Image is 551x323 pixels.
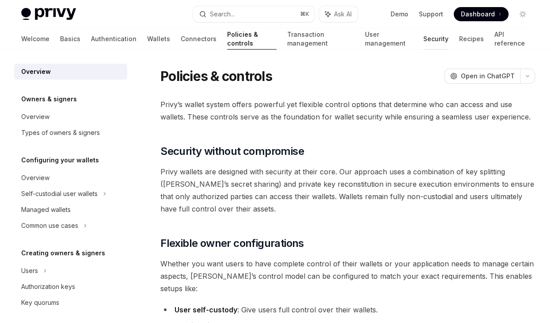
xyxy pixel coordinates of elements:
[516,7,530,21] button: Toggle dark mode
[423,28,448,50] a: Security
[21,173,49,183] div: Overview
[160,98,535,123] span: Privy’s wallet system offers powerful yet flexible control options that determine who can access ...
[21,8,76,20] img: light logo
[14,279,127,295] a: Authorization keys
[419,10,443,19] a: Support
[461,10,495,19] span: Dashboard
[459,28,484,50] a: Recipes
[391,10,408,19] a: Demo
[319,6,358,22] button: Ask AI
[147,28,170,50] a: Wallets
[21,265,38,276] div: Users
[21,112,49,122] div: Overview
[227,28,277,50] a: Policies & controls
[21,66,51,77] div: Overview
[21,188,98,199] div: Self-custodial user wallets
[14,109,127,125] a: Overview
[160,68,272,84] h1: Policies & controls
[14,202,127,218] a: Managed wallets
[334,10,352,19] span: Ask AI
[14,170,127,186] a: Overview
[14,64,127,80] a: Overview
[454,7,509,21] a: Dashboard
[287,28,354,50] a: Transaction management
[21,28,49,50] a: Welcome
[21,204,71,215] div: Managed wallets
[365,28,413,50] a: User management
[175,305,237,314] strong: User self-custody
[21,281,75,292] div: Authorization keys
[461,72,515,81] span: Open in ChatGPT
[210,9,235,19] div: Search...
[160,304,535,316] li: : Give users full control over their wallets.
[21,220,78,231] div: Common use cases
[193,6,315,22] button: Search...⌘K
[300,11,309,18] span: ⌘ K
[14,295,127,311] a: Key quorums
[160,236,304,250] span: Flexible owner configurations
[60,28,80,50] a: Basics
[21,248,105,258] h5: Creating owners & signers
[21,94,77,104] h5: Owners & signers
[91,28,137,50] a: Authentication
[21,155,99,165] h5: Configuring your wallets
[160,258,535,295] span: Whether you want users to have complete control of their wallets or your application needs to man...
[14,125,127,141] a: Types of owners & signers
[160,165,535,215] span: Privy wallets are designed with security at their core. Our approach uses a combination of key sp...
[445,69,520,84] button: Open in ChatGPT
[494,28,530,50] a: API reference
[21,297,59,308] div: Key quorums
[160,144,304,158] span: Security without compromise
[21,127,100,138] div: Types of owners & signers
[181,28,217,50] a: Connectors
